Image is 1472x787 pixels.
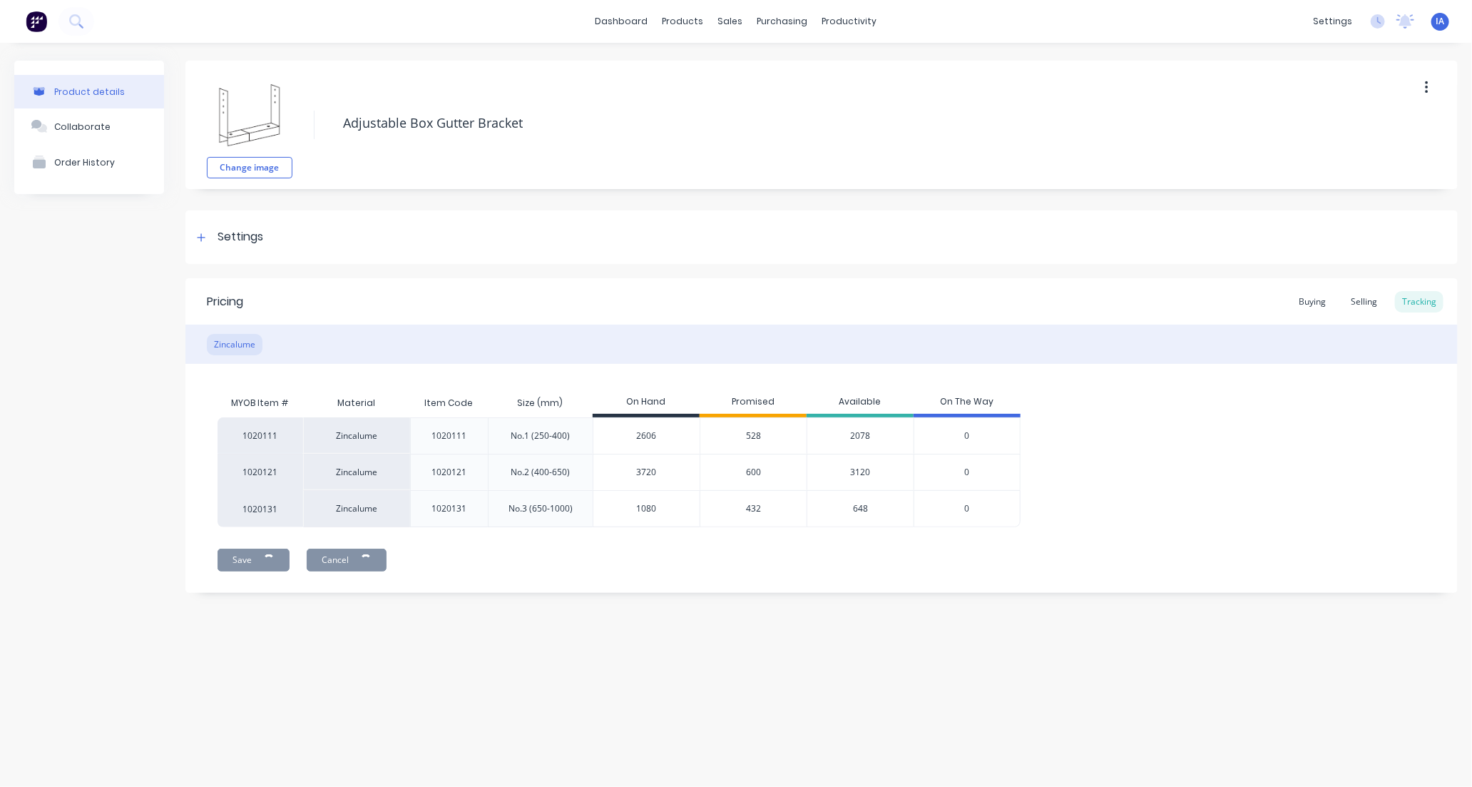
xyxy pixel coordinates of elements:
[207,157,292,178] button: Change image
[593,455,700,490] div: 3720
[655,11,711,32] div: products
[511,430,570,442] div: No.1 (250-400)
[588,11,655,32] a: dashboard
[303,389,410,417] div: Material
[1344,291,1384,313] div: Selling
[431,466,466,479] div: 1020121
[914,389,1021,417] div: On The Way
[700,389,807,417] div: Promised
[54,157,115,168] div: Order History
[218,549,290,572] button: Save
[218,389,303,417] div: MYOB Item #
[218,228,263,246] div: Settings
[807,417,914,454] div: 2078
[303,417,410,454] div: Zincalume
[207,71,292,178] div: fileChange image
[508,502,573,515] div: No.3 (650-1000)
[1395,291,1443,313] div: Tracking
[965,466,970,479] span: 0
[214,78,285,150] img: file
[14,75,164,108] button: Product details
[593,418,700,454] div: 2606
[746,502,761,515] span: 432
[336,106,1319,140] textarea: Adjustable Box Gutter Bracket
[413,385,484,421] div: Item Code
[506,385,574,421] div: Size (mm)
[207,334,262,355] div: Zincalume
[593,389,700,417] div: On Hand
[431,502,466,515] div: 1020131
[54,86,125,97] div: Product details
[965,430,970,442] span: 0
[807,389,914,417] div: Available
[218,417,303,454] div: 1020111
[26,11,47,32] img: Factory
[746,430,761,442] span: 528
[303,490,410,527] div: Zincalume
[54,121,111,132] div: Collaborate
[1436,15,1445,28] span: IA
[750,11,815,32] div: purchasing
[807,490,914,527] div: 648
[711,11,750,32] div: sales
[14,108,164,144] button: Collaborate
[14,144,164,180] button: Order History
[1292,291,1333,313] div: Buying
[207,293,243,310] div: Pricing
[746,466,761,479] span: 600
[431,430,466,442] div: 1020111
[218,490,303,527] div: 1020131
[815,11,884,32] div: productivity
[965,502,970,515] span: 0
[218,454,303,490] div: 1020121
[807,454,914,490] div: 3120
[511,466,570,479] div: No.2 (400-650)
[307,549,387,572] button: Cancel
[593,491,700,527] div: 1080
[1306,11,1359,32] div: settings
[303,454,410,490] div: Zincalume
